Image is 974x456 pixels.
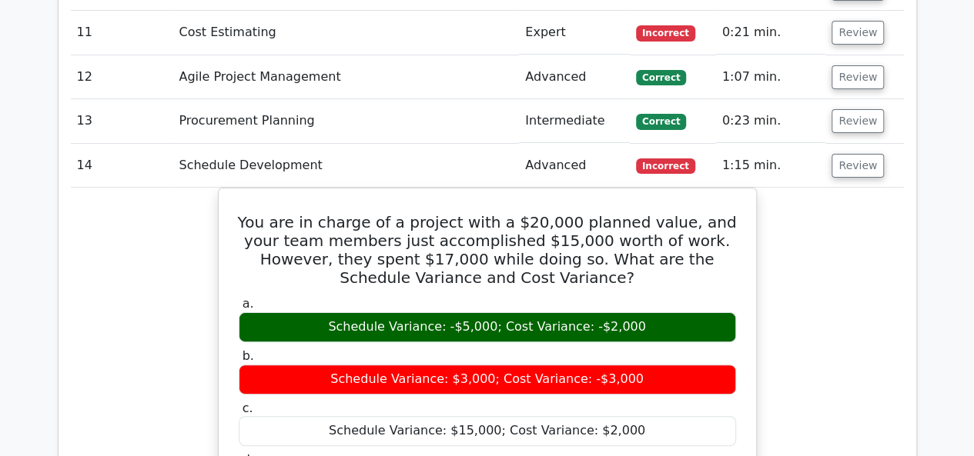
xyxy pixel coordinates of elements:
td: Schedule Development [172,144,519,188]
td: Advanced [519,144,630,188]
td: 0:23 min. [716,99,826,143]
div: Schedule Variance: $15,000; Cost Variance: $2,000 [239,416,736,446]
span: a. [243,296,254,311]
span: Incorrect [636,158,695,174]
td: 12 [71,55,173,99]
div: Schedule Variance: -$5,000; Cost Variance: -$2,000 [239,312,736,342]
td: Expert [519,11,630,55]
td: Advanced [519,55,630,99]
span: c. [243,401,253,415]
button: Review [832,109,884,133]
span: Correct [636,70,686,85]
span: Incorrect [636,25,695,41]
td: Intermediate [519,99,630,143]
div: Schedule Variance: $3,000; Cost Variance: -$3,000 [239,364,736,394]
td: 14 [71,144,173,188]
button: Review [832,21,884,45]
button: Review [832,65,884,89]
td: Cost Estimating [172,11,519,55]
td: 1:15 min. [716,144,826,188]
span: Correct [636,114,686,129]
td: 13 [71,99,173,143]
h5: You are in charge of a project with a $20,000 planned value, and your team members just accomplis... [237,213,738,287]
td: 1:07 min. [716,55,826,99]
button: Review [832,154,884,178]
td: Procurement Planning [172,99,519,143]
td: 0:21 min. [716,11,826,55]
td: Agile Project Management [172,55,519,99]
span: b. [243,348,254,363]
td: 11 [71,11,173,55]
